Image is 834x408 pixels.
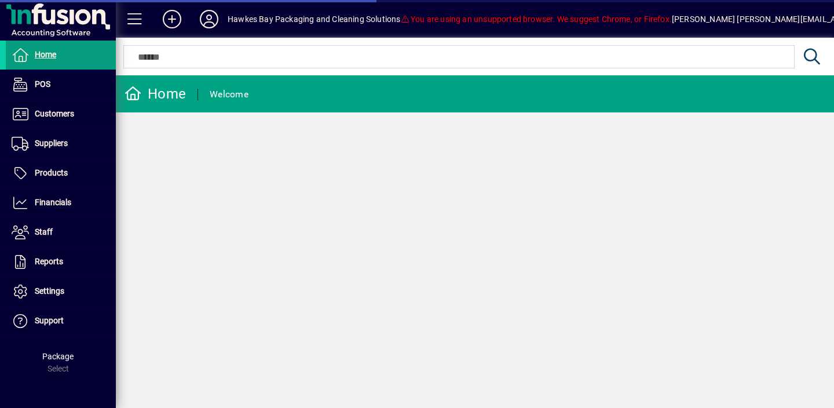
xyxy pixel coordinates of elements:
[35,198,71,207] span: Financials
[6,247,116,276] a: Reports
[6,218,116,247] a: Staff
[6,188,116,217] a: Financials
[6,307,116,336] a: Support
[6,159,116,188] a: Products
[35,50,56,59] span: Home
[35,227,53,236] span: Staff
[210,85,248,104] div: Welcome
[6,129,116,158] a: Suppliers
[6,277,116,306] a: Settings
[35,316,64,325] span: Support
[125,85,186,103] div: Home
[42,352,74,361] span: Package
[35,168,68,177] span: Products
[153,9,191,30] button: Add
[35,257,63,266] span: Reports
[35,109,74,118] span: Customers
[35,286,64,296] span: Settings
[35,139,68,148] span: Suppliers
[6,100,116,129] a: Customers
[191,9,228,30] button: Profile
[35,79,50,89] span: POS
[6,70,116,99] a: POS
[228,10,401,28] div: Hawkes Bay Packaging and Cleaning Solutions
[401,14,672,24] span: You are using an unsupported browser. We suggest Chrome, or Firefox.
